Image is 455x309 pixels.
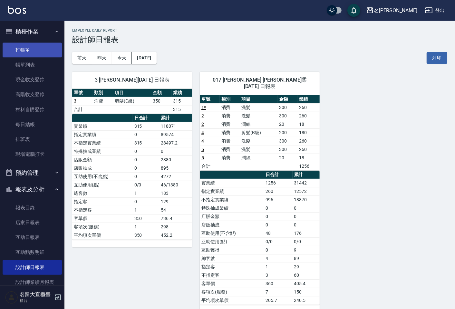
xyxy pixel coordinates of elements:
td: 0/0 [264,237,293,246]
td: 1256 [297,162,320,170]
td: 特殊抽成業績 [72,147,133,155]
th: 單號 [72,89,92,97]
button: save [347,4,360,17]
td: 洗髮 [240,145,277,154]
td: 176 [293,229,320,237]
td: 合計 [200,162,220,170]
a: 2 [201,122,204,127]
td: 89 [293,254,320,263]
td: 不指定實業績 [200,195,264,204]
td: 店販金額 [200,212,264,221]
td: 0 [159,147,192,155]
td: 118071 [159,122,192,130]
button: 昨天 [92,52,112,64]
td: 0 [133,197,160,206]
img: Person [5,291,18,304]
td: 互助獲得 [200,246,264,254]
td: 消費 [220,120,240,128]
td: 1256 [264,179,293,187]
td: 405.4 [293,279,320,288]
td: 315 [133,139,160,147]
td: 29 [293,263,320,271]
td: 260 [297,103,320,112]
button: 報表及分析 [3,181,62,198]
td: 總客數 [72,189,133,197]
a: 互助點數明細 [3,245,62,260]
td: 9 [293,246,320,254]
h3: 設計師日報表 [72,35,447,44]
button: 今天 [112,52,132,64]
td: 315 [172,105,192,114]
td: 1 [133,206,160,214]
td: 1 [264,263,293,271]
td: 260 [297,145,320,154]
td: 店販抽成 [72,164,133,172]
h5: 名留大直櫃臺 [20,291,53,298]
td: 剪髮(B級) [240,128,277,137]
td: 54 [159,206,192,214]
td: 60 [293,271,320,279]
td: 實業績 [72,122,133,130]
div: 名[PERSON_NAME] [374,6,417,15]
th: 項目 [240,95,277,104]
img: Logo [8,6,26,14]
td: 潤絲 [240,154,277,162]
td: 0 [133,147,160,155]
a: 打帳單 [3,43,62,57]
td: 89574 [159,130,192,139]
table: a dense table [200,171,320,305]
td: 0 [264,204,293,212]
td: 指定客 [200,263,264,271]
td: 0 [264,246,293,254]
td: 452.2 [159,231,192,239]
th: 金額 [277,95,297,104]
td: 129 [159,197,192,206]
td: 260 [264,187,293,195]
td: 4272 [159,172,192,181]
td: 客項次(服務) [72,223,133,231]
td: 20 [277,154,297,162]
td: 指定實業績 [200,187,264,195]
button: 預約管理 [3,164,62,181]
a: 5 [201,155,204,160]
button: 櫃檯作業 [3,23,62,40]
a: 4 [201,130,204,135]
th: 項目 [113,89,151,97]
td: 180 [297,128,320,137]
td: 客項次(服務) [200,288,264,296]
td: 不指定實業績 [72,139,133,147]
button: 列印 [427,52,447,64]
a: 每日結帳 [3,117,62,132]
td: 互助使用(不含點) [72,172,133,181]
td: 0 [133,155,160,164]
a: 材料自購登錄 [3,102,62,117]
table: a dense table [72,114,192,240]
td: 18870 [293,195,320,204]
button: 前天 [72,52,92,64]
a: 5 [201,147,204,152]
td: 消費 [92,97,113,105]
td: 0 [264,212,293,221]
td: 315 [172,97,192,105]
a: 現場電腦打卡 [3,147,62,162]
td: 互助使用(點) [72,181,133,189]
td: 300 [277,112,297,120]
th: 類別 [220,95,240,104]
span: 3 [PERSON_NAME][DATE] 日報表 [80,77,184,83]
td: 剪髮(C級) [113,97,151,105]
a: 設計師日報表 [3,260,62,275]
th: 類別 [92,89,113,97]
td: 消費 [220,145,240,154]
a: 帳單列表 [3,57,62,72]
td: 350 [151,97,171,105]
td: 300 [277,103,297,112]
a: 現金收支登錄 [3,72,62,87]
td: 183 [159,189,192,197]
td: 指定實業績 [72,130,133,139]
td: 潤絲 [240,120,277,128]
th: 業績 [172,89,192,97]
td: 1 [133,223,160,231]
th: 業績 [297,95,320,104]
th: 累計 [159,114,192,122]
td: 客單價 [200,279,264,288]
